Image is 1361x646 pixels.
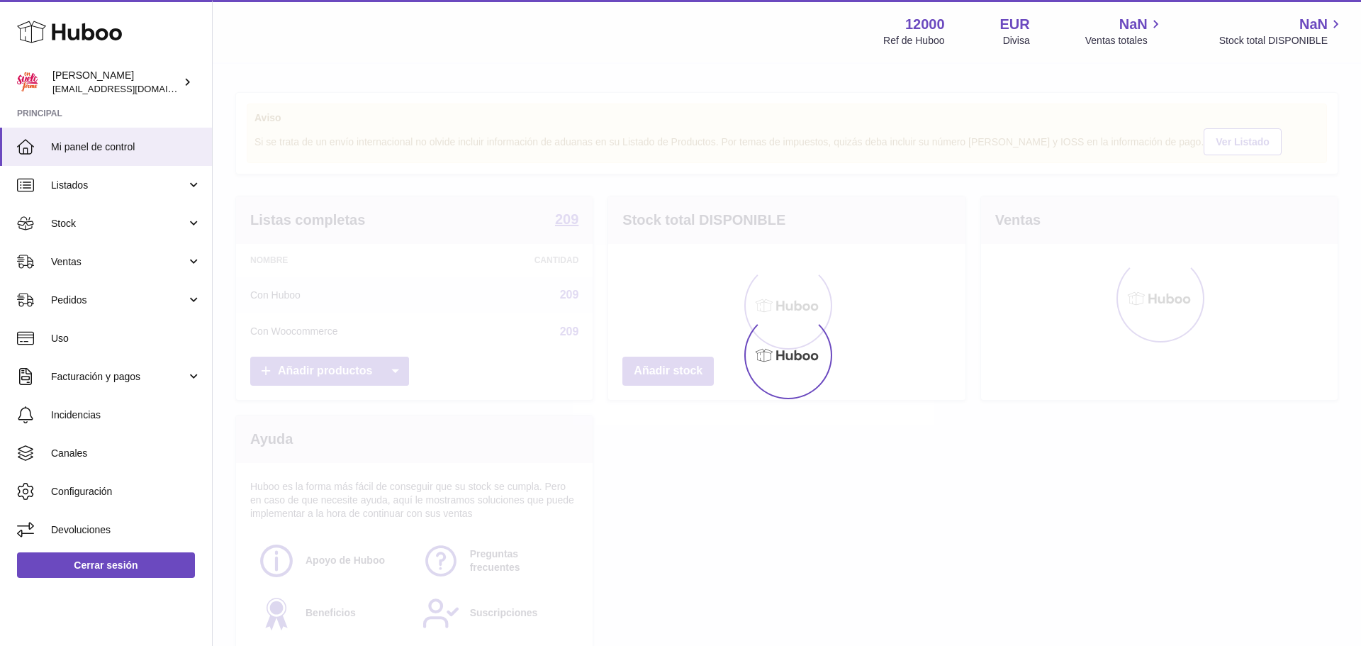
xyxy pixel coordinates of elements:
[1003,34,1030,48] div: Divisa
[1219,34,1344,48] span: Stock total DISPONIBLE
[51,485,201,499] span: Configuración
[51,332,201,345] span: Uso
[17,552,195,578] a: Cerrar sesión
[17,72,38,93] img: internalAdmin-12000@internal.huboo.com
[1000,15,1030,34] strong: EUR
[905,15,945,34] strong: 12000
[1219,15,1344,48] a: NaN Stock total DISPONIBLE
[883,34,944,48] div: Ref de Huboo
[52,83,208,94] span: [EMAIL_ADDRESS][DOMAIN_NAME]
[51,179,186,192] span: Listados
[1119,15,1148,34] span: NaN
[51,447,201,460] span: Canales
[51,255,186,269] span: Ventas
[51,140,201,154] span: Mi panel de control
[51,217,186,230] span: Stock
[51,523,201,537] span: Devoluciones
[51,370,186,384] span: Facturación y pagos
[51,294,186,307] span: Pedidos
[1085,15,1164,48] a: NaN Ventas totales
[51,408,201,422] span: Incidencias
[1085,34,1164,48] span: Ventas totales
[52,69,180,96] div: [PERSON_NAME]
[1299,15,1328,34] span: NaN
